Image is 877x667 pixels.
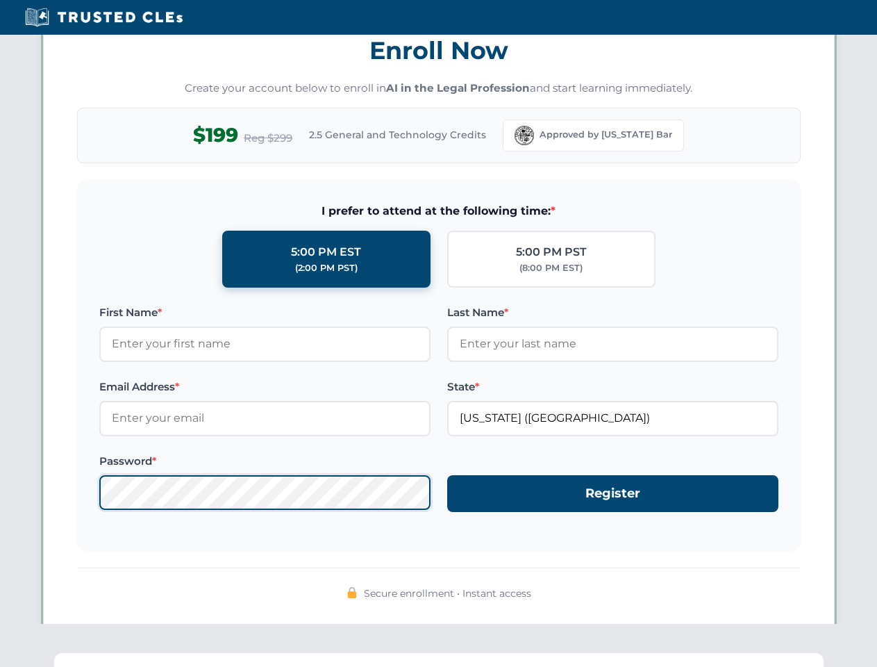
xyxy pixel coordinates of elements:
[447,379,778,395] label: State
[99,304,431,321] label: First Name
[447,475,778,512] button: Register
[99,379,431,395] label: Email Address
[447,304,778,321] label: Last Name
[447,401,778,436] input: Florida (FL)
[99,401,431,436] input: Enter your email
[364,586,531,601] span: Secure enrollment • Instant access
[515,126,534,145] img: Florida Bar
[295,261,358,275] div: (2:00 PM PST)
[77,81,801,97] p: Create your account below to enroll in and start learning immediately.
[519,261,583,275] div: (8:00 PM EST)
[386,81,530,94] strong: AI in the Legal Profession
[99,327,431,361] input: Enter your first name
[21,7,187,28] img: Trusted CLEs
[291,243,361,261] div: 5:00 PM EST
[516,243,587,261] div: 5:00 PM PST
[244,130,292,147] span: Reg $299
[346,587,358,598] img: 🔒
[540,128,672,142] span: Approved by [US_STATE] Bar
[99,453,431,470] label: Password
[99,202,778,220] span: I prefer to attend at the following time:
[77,28,801,72] h3: Enroll Now
[309,127,486,142] span: 2.5 General and Technology Credits
[193,120,238,151] span: $199
[447,327,778,361] input: Enter your last name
